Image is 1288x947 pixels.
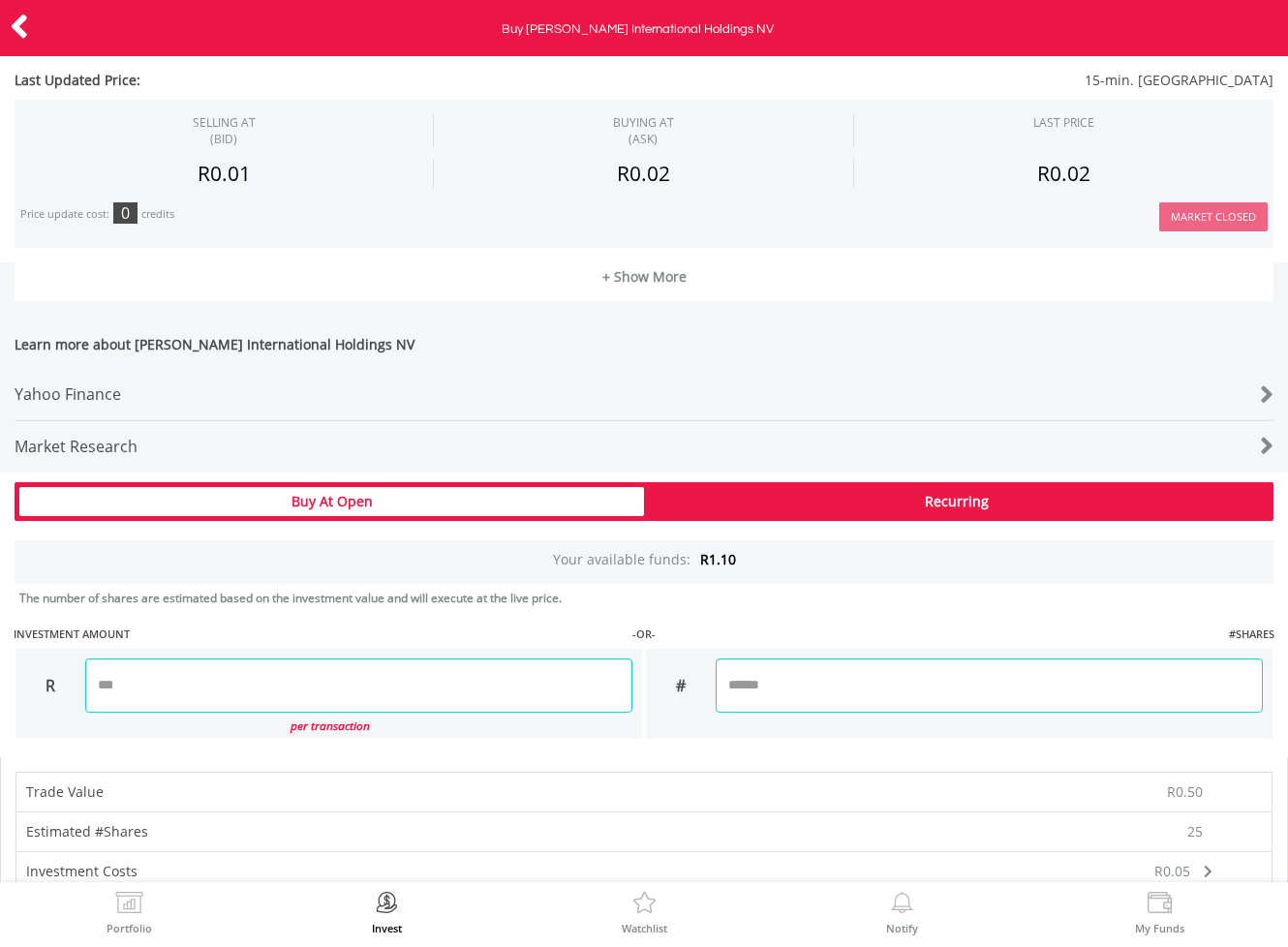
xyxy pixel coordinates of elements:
[15,71,539,90] span: Last Updated Price:
[1033,114,1094,131] div: LAST PRICE
[15,540,1273,584] div: Your available funds:
[15,421,1169,473] div: Market Research
[1037,160,1090,187] span: R0.02
[107,892,152,933] a: Portfolio
[29,267,1259,287] a: + Show More
[1145,892,1175,919] img: View Funds
[632,626,656,642] label: -OR-
[19,487,644,516] div: Buy At Open
[15,335,1273,369] span: Learn more about [PERSON_NAME] International Holdings NV
[622,892,667,933] a: Watchlist
[372,892,402,919] img: Invest Now
[1135,923,1184,933] label: My Funds
[113,202,138,224] div: 0
[886,923,918,933] label: Notify
[198,160,251,187] span: R0.01
[1187,822,1203,841] span: 25
[700,550,736,568] span: R1.10
[1229,626,1274,642] label: #SHARES
[26,822,148,840] span: Estimated #Shares
[886,892,918,933] a: Notify
[114,892,144,919] img: View Portfolio
[1159,202,1268,232] button: Market Closed
[141,207,174,222] div: credits
[613,131,674,147] span: (ASK)
[107,923,152,933] label: Portfolio
[539,71,1273,90] span: 15-min. [GEOGRAPHIC_DATA]
[617,160,670,187] span: R0.02
[622,923,667,933] label: Watchlist
[20,207,109,222] div: Price update cost:
[644,487,1269,516] div: Recurring
[1154,862,1190,880] span: R0.05
[193,114,256,147] div: SELLING AT
[372,892,402,933] a: Invest
[26,782,104,801] span: Trade Value
[613,114,674,147] span: BUYING AT
[15,713,632,739] div: per transaction
[646,658,716,713] div: #
[15,421,1273,473] a: Market Research
[887,892,917,919] img: View Notifications
[193,131,256,147] span: (BID)
[15,658,85,713] div: R
[1167,782,1203,801] span: R0.50
[15,369,1273,421] a: Yahoo Finance
[19,590,1280,606] div: The number of shares are estimated based on the investment value and will execute at the live price.
[14,626,130,642] label: INVESTMENT AMOUNT
[1135,892,1184,933] a: My Funds
[26,862,138,880] span: Investment Costs
[15,369,1169,420] div: Yahoo Finance
[372,923,402,933] label: Invest
[629,892,659,919] img: Watchlist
